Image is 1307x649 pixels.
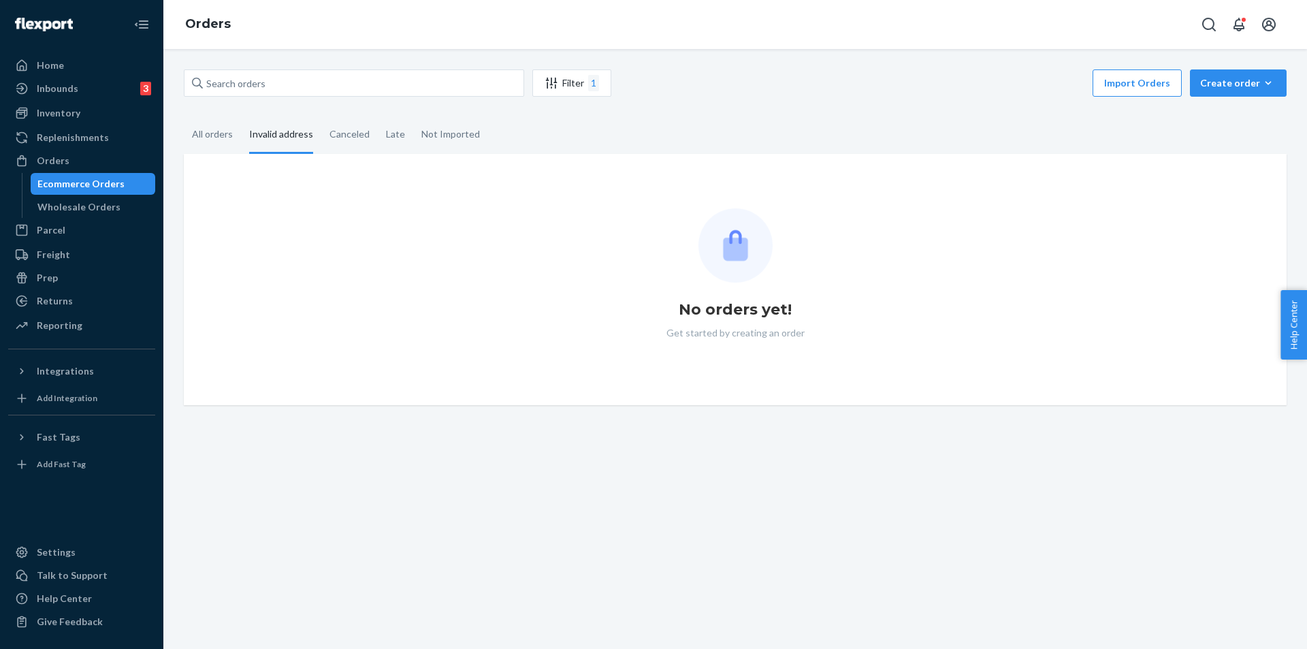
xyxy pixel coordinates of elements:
div: Inbounds [37,82,78,95]
a: Orders [8,150,155,172]
div: Parcel [37,223,65,237]
div: Fast Tags [37,430,80,444]
button: Create order [1190,69,1287,97]
button: Help Center [1280,290,1307,360]
a: Returns [8,290,155,312]
a: Orders [185,16,231,31]
div: Integrations [37,364,94,378]
div: Wholesale Orders [37,200,120,214]
p: Get started by creating an order [666,326,805,340]
div: Not Imported [421,116,480,152]
a: Ecommerce Orders [31,173,156,195]
a: Help Center [8,588,155,610]
div: Prep [37,271,58,285]
button: Give Feedback [8,611,155,633]
button: Fast Tags [8,426,155,448]
a: Freight [8,244,155,266]
div: Canceled [329,116,370,152]
div: Ecommerce Orders [37,177,125,191]
div: Freight [37,248,70,262]
div: Filter [533,75,611,91]
div: 1 [588,75,599,91]
div: Returns [37,294,73,308]
div: 3 [140,82,151,95]
div: Add Integration [37,392,97,404]
div: Add Fast Tag [37,458,86,470]
div: Talk to Support [37,569,108,582]
button: Open notifications [1225,11,1253,38]
div: Invalid address [249,116,313,154]
div: Late [386,116,405,152]
div: Settings [37,545,76,559]
a: Prep [8,267,155,289]
a: Inventory [8,102,155,124]
div: Orders [37,154,69,168]
div: Reporting [37,319,82,332]
a: Settings [8,541,155,563]
a: Inbounds3 [8,78,155,99]
div: All orders [192,116,233,152]
div: Home [37,59,64,72]
img: Flexport logo [15,18,73,31]
button: Close Navigation [128,11,155,38]
div: Create order [1200,76,1276,90]
a: Parcel [8,219,155,241]
input: Search orders [184,69,524,97]
div: Help Center [37,592,92,605]
img: Empty list [698,208,773,283]
div: Inventory [37,106,80,120]
button: Import Orders [1093,69,1182,97]
button: Integrations [8,360,155,382]
ol: breadcrumbs [174,5,242,44]
button: Filter [532,69,611,97]
a: Home [8,54,155,76]
h1: No orders yet! [679,299,792,321]
div: Replenishments [37,131,109,144]
div: Give Feedback [37,615,103,629]
button: Talk to Support [8,565,155,586]
a: Add Fast Tag [8,454,155,475]
a: Wholesale Orders [31,196,156,218]
a: Add Integration [8,387,155,409]
a: Replenishments [8,127,155,148]
a: Reporting [8,315,155,336]
button: Open Search Box [1195,11,1223,38]
button: Open account menu [1255,11,1282,38]
iframe: Opens a widget where you can chat to one of our agents [1221,608,1293,642]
